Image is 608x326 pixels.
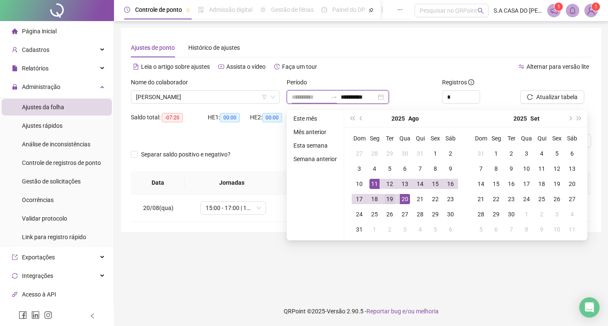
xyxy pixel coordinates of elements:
[476,224,486,234] div: 5
[22,28,57,35] span: Página inicial
[185,8,190,13] span: pushpin
[397,191,413,207] td: 2025-08-20
[400,148,410,159] div: 30
[415,194,425,204] div: 21
[366,308,439,315] span: Reportar bug e/ou melhoria
[188,44,240,51] span: Histórico de ajustes
[12,291,18,297] span: api
[565,146,580,161] td: 2025-09-06
[489,222,504,237] td: 2025-10-06
[12,84,18,90] span: lock
[131,113,208,122] div: Saldo total:
[369,224,380,234] div: 1
[443,207,458,222] td: 2025-08-30
[12,254,18,260] span: export
[271,6,314,13] span: Gestão de férias
[415,209,425,219] div: 28
[489,146,504,161] td: 2025-09-01
[519,207,534,222] td: 2025-10-01
[565,110,574,127] button: next-year
[489,191,504,207] td: 2025-09-22
[575,110,584,127] button: super-next-year
[489,161,504,176] td: 2025-09-08
[494,6,542,15] span: S.A CASA DO [PERSON_NAME]
[537,194,547,204] div: 25
[347,110,357,127] button: super-prev-year
[552,164,562,174] div: 12
[527,94,533,100] span: reload
[521,148,532,159] div: 3
[428,161,443,176] td: 2025-08-08
[354,148,364,159] div: 27
[369,164,380,174] div: 4
[208,113,250,122] div: HE 1:
[331,94,337,100] span: to
[554,3,563,11] sup: 1
[381,7,387,13] span: book
[519,161,534,176] td: 2025-09-10
[549,161,565,176] td: 2025-09-12
[552,194,562,204] div: 26
[428,176,443,191] td: 2025-08-15
[506,209,516,219] div: 30
[428,131,443,146] th: Sex
[445,224,456,234] div: 6
[369,194,380,204] div: 18
[331,94,337,100] span: swap-right
[385,224,395,234] div: 2
[22,272,53,279] span: Integrações
[537,179,547,189] div: 18
[415,224,425,234] div: 4
[519,176,534,191] td: 2025-09-17
[519,222,534,237] td: 2025-10-08
[369,209,380,219] div: 25
[385,179,395,189] div: 12
[413,131,428,146] th: Qui
[513,110,527,127] button: year panel
[138,150,234,159] span: Separar saldo positivo e negativo?
[567,194,577,204] div: 27
[352,191,367,207] td: 2025-08-17
[594,4,597,10] span: 1
[413,222,428,237] td: 2025-09-04
[537,148,547,159] div: 4
[491,148,501,159] div: 1
[367,131,382,146] th: Seg
[114,296,608,326] footer: QRPoint © 2025 - 2.90.5 -
[397,161,413,176] td: 2025-08-06
[476,179,486,189] div: 14
[504,176,519,191] td: 2025-09-16
[489,131,504,146] th: Seg
[430,148,440,159] div: 1
[367,191,382,207] td: 2025-08-18
[518,64,524,70] span: swap
[357,110,366,127] button: prev-year
[549,146,565,161] td: 2025-09-05
[428,191,443,207] td: 2025-08-22
[367,222,382,237] td: 2025-09-01
[473,207,489,222] td: 2025-09-28
[550,7,558,14] span: notification
[476,194,486,204] div: 21
[567,164,577,174] div: 13
[476,148,486,159] div: 31
[428,207,443,222] td: 2025-08-29
[504,191,519,207] td: 2025-09-23
[290,140,340,151] li: Esta semana
[491,209,501,219] div: 29
[385,209,395,219] div: 26
[413,176,428,191] td: 2025-08-14
[382,176,397,191] td: 2025-08-12
[185,171,279,194] th: Jornadas
[31,311,40,319] span: linkedin
[506,179,516,189] div: 16
[521,164,532,174] div: 10
[430,164,440,174] div: 8
[552,209,562,219] div: 3
[557,4,560,10] span: 1
[491,164,501,174] div: 8
[279,171,337,194] th: Entrada 1
[270,94,275,100] span: down
[133,64,139,70] span: file-text
[443,131,458,146] th: Sáb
